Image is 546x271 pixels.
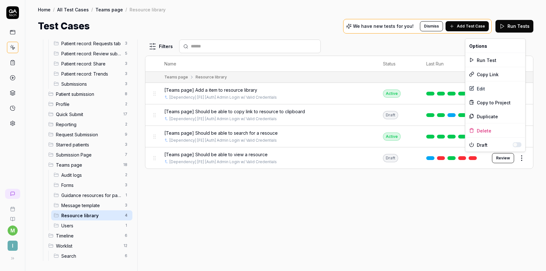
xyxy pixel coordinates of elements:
[469,42,487,49] span: Options
[465,53,525,67] div: Run Test
[465,82,525,95] a: Edit
[465,109,525,123] div: Duplicate
[477,99,511,106] span: Copy to Project
[477,141,513,148] span: Draft
[465,124,525,138] div: Delete
[465,67,525,81] div: Copy Link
